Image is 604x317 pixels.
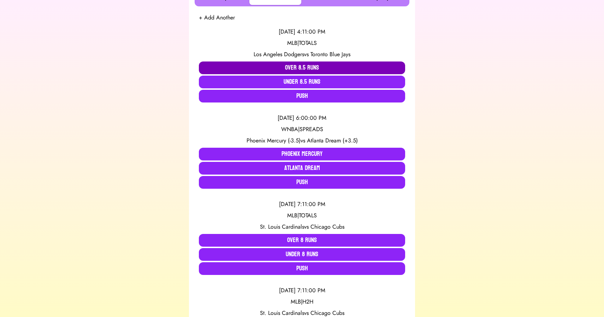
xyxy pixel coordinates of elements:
[260,309,304,317] span: St. Louis Cardinals
[199,298,405,306] div: MLB | H2H
[199,200,405,209] div: [DATE] 7:11:00 PM
[199,211,405,220] div: MLB | TOTALS
[199,162,405,175] button: Atlanta Dream
[199,248,405,261] button: Under 8 Runs
[199,286,405,295] div: [DATE] 7:11:00 PM
[199,61,405,74] button: Over 8.5 Runs
[254,50,304,58] span: Los Angeles Dodgers
[199,125,405,134] div: WNBA | SPREADS
[310,50,350,58] span: Toronto Blue Jays
[199,90,405,102] button: Push
[199,148,405,160] button: Phoenix Mercury
[199,176,405,189] button: Push
[199,50,405,59] div: vs
[199,223,405,231] div: vs
[199,262,405,275] button: Push
[199,234,405,247] button: Over 8 Runs
[260,223,304,231] span: St. Louis Cardinals
[199,28,405,36] div: [DATE] 4:11:00 PM
[310,223,344,231] span: Chicago Cubs
[247,136,301,145] span: Phoenix Mercury (-3.5)
[199,136,405,145] div: vs
[199,114,405,122] div: [DATE] 6:00:00 PM
[310,309,344,317] span: Chicago Cubs
[199,76,405,88] button: Under 8.5 Runs
[199,39,405,47] div: MLB | TOTALS
[307,136,358,145] span: Atlanta Dream (+3.5)
[199,13,235,22] button: + Add Another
